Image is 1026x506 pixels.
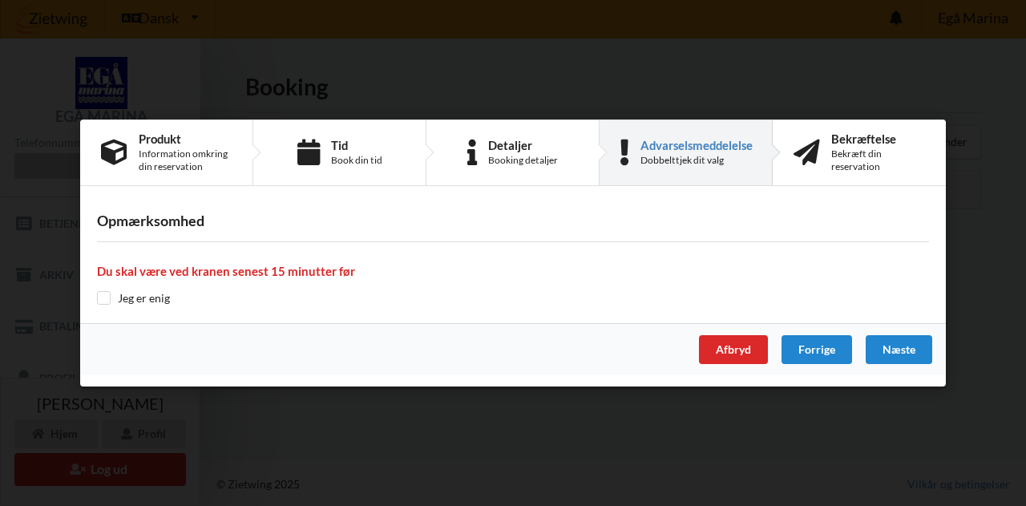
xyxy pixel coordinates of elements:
div: Information omkring din reservation [139,148,232,173]
div: Advarselsmeddelelse [640,139,753,152]
div: Bekræftelse [831,132,925,145]
div: Forrige [782,335,852,364]
div: Dobbelttjek dit valg [640,154,753,167]
div: Produkt [139,132,232,145]
div: Næste [866,335,932,364]
div: Tid [331,139,382,152]
div: Afbryd [699,335,768,364]
div: Booking detaljer [488,154,558,167]
h4: Du skal være ved kranen senest 15 minutter før [97,264,929,279]
div: Detaljer [488,139,558,152]
label: Jeg er enig [97,291,170,305]
h3: Opmærksomhed [97,212,929,230]
div: Book din tid [331,154,382,167]
div: Bekræft din reservation [831,148,925,173]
